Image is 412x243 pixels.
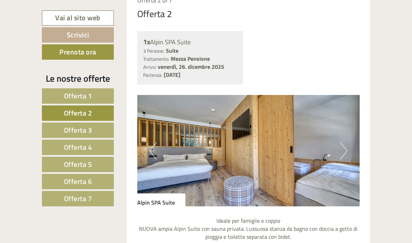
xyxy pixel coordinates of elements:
div: Alpin SPA Suite [143,37,237,47]
span: Offerta 5 [64,159,92,170]
a: Prenota ora [42,44,114,60]
span: Offerta 6 [64,176,92,187]
div: Le nostre offerte [42,72,114,85]
b: Suite [166,46,178,55]
small: Partenza: [143,72,162,79]
small: 3 Persone: [143,47,164,54]
a: Vai al sito web [42,10,114,25]
div: Alpin SPA Suite [137,193,185,207]
span: Offerta 3 [64,125,92,135]
small: Trattamento: [143,56,169,62]
span: Offerta 7 [64,193,92,204]
b: venerdì, 26. dicembre 2025 [158,62,224,71]
button: Next [340,142,347,160]
b: 1x [143,36,150,47]
a: Scrivici [42,27,114,43]
small: Arrivo: [143,64,156,71]
img: image [137,95,360,206]
span: Offerta 2 [64,108,92,118]
button: Previous [149,142,157,160]
div: Offerta 2 [137,7,172,20]
b: Mezza Pensione [171,54,210,63]
span: Offerta 4 [64,142,92,153]
span: Offerta 1 [64,90,92,101]
b: [DATE] [164,71,181,79]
